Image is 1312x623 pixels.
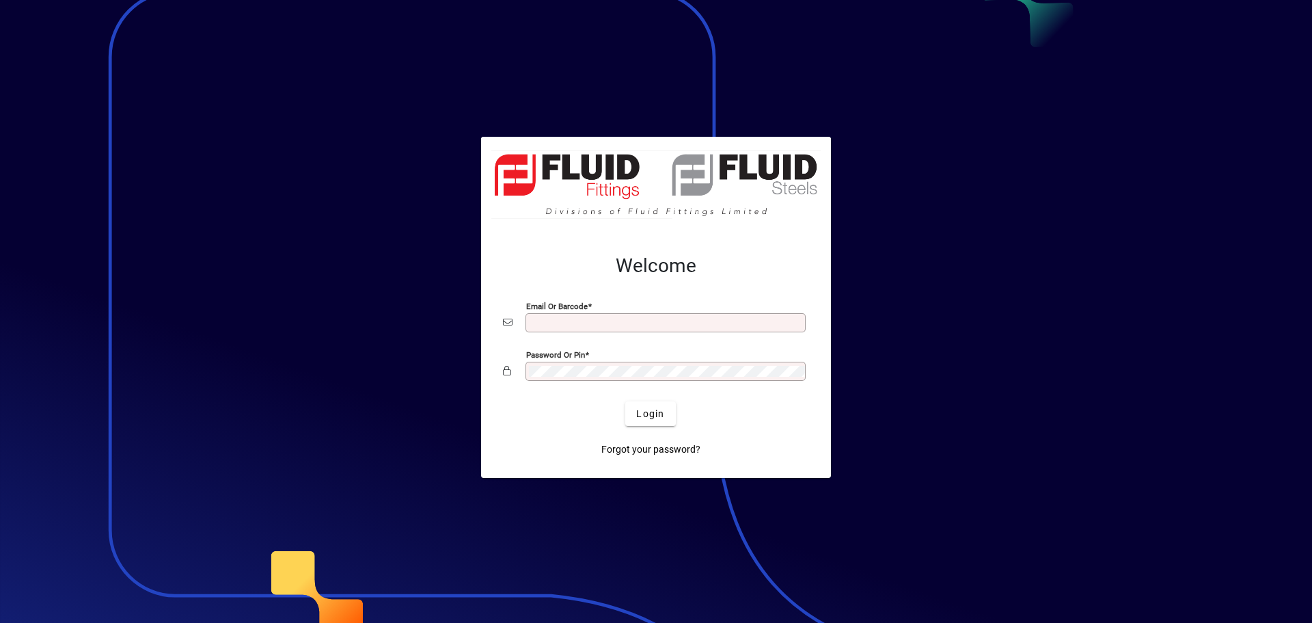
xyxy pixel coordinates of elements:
span: Login [636,407,664,421]
button: Login [625,401,675,426]
span: Forgot your password? [601,442,700,457]
h2: Welcome [503,254,809,278]
mat-label: Email or Barcode [526,302,588,311]
mat-label: Password or Pin [526,350,585,360]
a: Forgot your password? [596,437,706,462]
